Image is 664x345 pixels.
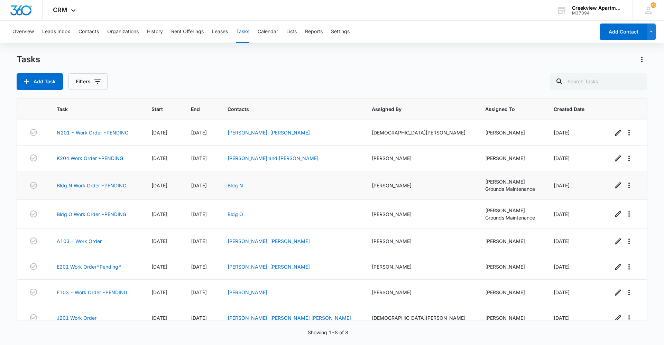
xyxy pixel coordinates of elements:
div: account name [572,5,622,11]
a: [PERSON_NAME], [PERSON_NAME] [PERSON_NAME] [228,315,351,321]
a: Bldg N [228,183,243,188]
span: Assigned By [372,105,459,113]
div: [PERSON_NAME] [485,289,537,296]
button: Overview [12,21,34,43]
span: Created Date [554,105,586,113]
span: [DATE] [554,315,570,321]
span: [DATE] [554,183,570,188]
div: [PERSON_NAME] [372,263,469,270]
span: [DATE] [191,315,207,321]
a: Bldg O [228,211,243,217]
div: [PERSON_NAME] [485,237,537,245]
span: [DATE] [151,183,167,188]
div: [PERSON_NAME] [372,237,469,245]
span: 75 [651,2,656,8]
span: [DATE] [151,155,167,161]
button: Lists [286,21,297,43]
span: Assigned To [485,105,527,113]
h1: Tasks [17,54,40,65]
span: [DATE] [191,183,207,188]
button: Organizations [107,21,139,43]
div: notifications count [651,2,656,8]
div: [DEMOGRAPHIC_DATA][PERSON_NAME] [372,129,469,136]
span: [DATE] [191,289,207,295]
input: Search Tasks [550,73,647,90]
button: Tasks [236,21,249,43]
button: Calendar [258,21,278,43]
span: [DATE] [554,130,570,136]
span: [DATE] [554,289,570,295]
div: [PERSON_NAME] [372,289,469,296]
span: [DATE] [151,315,167,321]
p: Showing 1-8 of 8 [308,329,348,336]
button: Contacts [79,21,99,43]
span: [DATE] [554,155,570,161]
button: Reports [305,21,323,43]
span: Contacts [228,105,345,113]
div: [PERSON_NAME] [485,178,537,185]
span: [DATE] [554,264,570,270]
span: Start [151,105,164,113]
div: Grounds Maintenance [485,214,537,221]
span: Task [57,105,125,113]
button: Add Task [17,73,63,90]
span: [DATE] [151,130,167,136]
div: [PERSON_NAME] [372,211,469,218]
span: [DATE] [151,289,167,295]
button: Rent Offerings [171,21,204,43]
a: [PERSON_NAME], [PERSON_NAME] [228,238,310,244]
span: [DATE] [191,238,207,244]
span: [DATE] [554,211,570,217]
div: [PERSON_NAME] [485,207,537,214]
a: Bldg O Work Order *PENDING [57,211,126,218]
a: [PERSON_NAME], [PERSON_NAME] [228,264,310,270]
a: A103 - Work Order [57,237,102,245]
a: [PERSON_NAME], [PERSON_NAME] [228,130,310,136]
button: Filters [68,73,108,90]
button: Leases [212,21,228,43]
span: [DATE] [151,264,167,270]
button: History [147,21,163,43]
span: [DATE] [554,238,570,244]
a: K204 Work Order *PENDING [57,155,123,162]
button: Settings [331,21,350,43]
span: [DATE] [151,238,167,244]
a: J201 Work Order [57,314,96,321]
a: N201 - Work Order *PENDING [57,129,128,136]
div: [DEMOGRAPHIC_DATA][PERSON_NAME] [372,314,469,321]
a: E201 Work Order*Pending* [57,263,121,270]
button: Leads Inbox [42,21,70,43]
span: [DATE] [191,264,207,270]
div: [PERSON_NAME] [485,263,537,270]
div: Grounds Maintenance [485,185,537,193]
span: [DATE] [191,130,207,136]
button: Actions [636,54,647,65]
div: [PERSON_NAME] [372,155,469,162]
div: [PERSON_NAME] [485,129,537,136]
div: [PERSON_NAME] [485,314,537,321]
a: [PERSON_NAME] [228,289,267,295]
div: account id [572,11,622,16]
button: Add Contact [600,24,647,40]
a: [PERSON_NAME] and [PERSON_NAME] [228,155,319,161]
span: [DATE] [191,211,207,217]
span: [DATE] [191,155,207,161]
span: CRM [53,6,67,13]
a: Bldg N Work Order *PENDING [57,182,126,189]
span: End [191,105,201,113]
a: F103 - Work Order *PENDING [57,289,127,296]
div: [PERSON_NAME] [485,155,537,162]
span: [DATE] [151,211,167,217]
div: [PERSON_NAME] [372,182,469,189]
